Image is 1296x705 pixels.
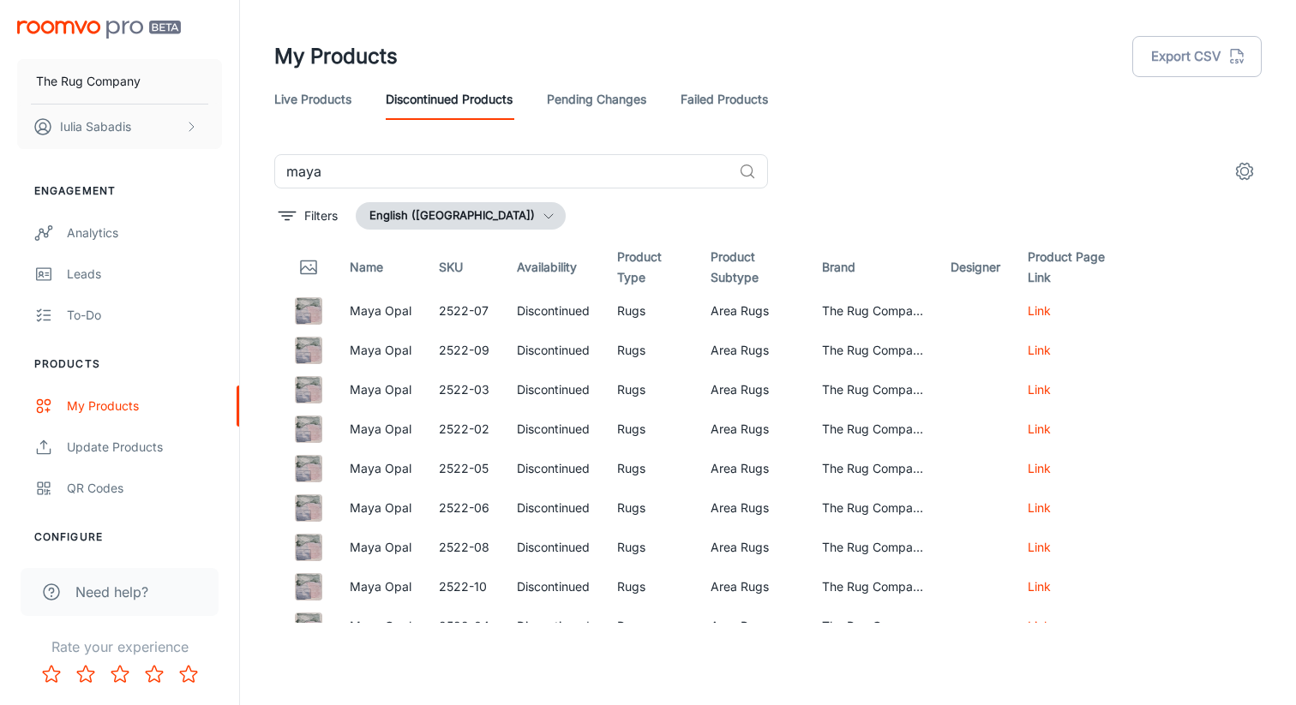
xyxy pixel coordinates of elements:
td: Discontinued [503,291,603,331]
td: Discontinued [503,449,603,488]
a: Maya Opal [350,579,411,594]
td: 2522-05 [425,449,503,488]
span: Need help? [75,582,148,602]
button: Rate 2 star [69,657,103,691]
p: Iulia Sabadis [60,117,131,136]
td: The Rug Company [808,488,937,528]
a: Link [1028,618,1051,633]
h1: My Products [274,41,398,72]
th: SKU [425,243,503,291]
td: Area Rugs [697,291,808,331]
th: Designer [937,243,1014,291]
td: Area Rugs [697,567,808,606]
th: Brand [808,243,937,291]
button: The Rug Company [17,59,222,104]
td: Rugs [603,331,697,370]
a: Maya Opal [350,421,411,436]
th: Product Type [603,243,697,291]
svg: Thumbnail [298,257,319,278]
td: Rugs [603,449,697,488]
div: QR Codes [67,479,222,498]
td: The Rug Company [808,409,937,449]
button: Export CSV [1132,36,1262,77]
div: Leads [67,265,222,284]
a: Link [1028,579,1051,594]
td: 2522-04 [425,606,503,646]
td: 2522-09 [425,331,503,370]
td: Area Rugs [697,449,808,488]
td: The Rug Company [808,331,937,370]
td: Rugs [603,291,697,331]
td: Area Rugs [697,331,808,370]
td: 2522-06 [425,488,503,528]
div: Update Products [67,438,222,457]
a: Link [1028,421,1051,436]
a: Live Products [274,79,351,120]
input: Search [274,154,732,188]
button: English ([GEOGRAPHIC_DATA]) [356,202,566,230]
td: 2522-02 [425,409,503,449]
td: Area Rugs [697,488,808,528]
p: The Rug Company [36,72,141,91]
button: filter [274,202,342,230]
a: Maya Opal [350,461,411,475]
div: Analytics [67,224,222,242]
a: Link [1028,343,1051,357]
button: settings [1227,154,1262,188]
a: Link [1028,500,1051,515]
button: Rate 4 star [137,657,171,691]
td: Discontinued [503,370,603,409]
div: My Products [67,397,222,415]
th: Name [336,243,425,291]
td: Discontinued [503,528,603,567]
a: Discontinued Products [386,79,513,120]
div: To-do [67,306,222,325]
td: The Rug Company [808,606,937,646]
a: Maya Opal [350,343,411,357]
td: Discontinued [503,409,603,449]
a: Pending Changes [547,79,646,120]
td: 2522-10 [425,567,503,606]
a: Maya Opal [350,618,411,633]
button: Rate 5 star [171,657,206,691]
td: The Rug Company [808,567,937,606]
a: Maya Opal [350,303,411,318]
th: Product Subtype [697,243,808,291]
td: Discontinued [503,567,603,606]
td: 2522-08 [425,528,503,567]
td: Area Rugs [697,409,808,449]
td: Rugs [603,606,697,646]
button: Rate 3 star [103,657,137,691]
td: Area Rugs [697,606,808,646]
td: The Rug Company [808,528,937,567]
td: Rugs [603,409,697,449]
a: Link [1028,382,1051,397]
td: The Rug Company [808,449,937,488]
td: Area Rugs [697,370,808,409]
th: Product Page Link [1014,243,1133,291]
button: Rate 1 star [34,657,69,691]
td: The Rug Company [808,291,937,331]
button: Iulia Sabadis [17,105,222,149]
th: Availability [503,243,603,291]
td: 2522-03 [425,370,503,409]
td: Discontinued [503,606,603,646]
a: Link [1028,461,1051,475]
a: Maya Opal [350,382,411,397]
td: 2522-07 [425,291,503,331]
td: The Rug Company [808,370,937,409]
td: Discontinued [503,331,603,370]
td: Rugs [603,528,697,567]
td: Rugs [603,567,697,606]
img: Roomvo PRO Beta [17,21,181,39]
a: Link [1028,303,1051,318]
a: Maya Opal [350,540,411,554]
p: Rate your experience [14,636,225,657]
a: Failed Products [681,79,768,120]
a: Link [1028,540,1051,554]
td: Rugs [603,370,697,409]
p: Filters [304,206,338,225]
a: Maya Opal [350,500,411,515]
td: Discontinued [503,488,603,528]
td: Rugs [603,488,697,528]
